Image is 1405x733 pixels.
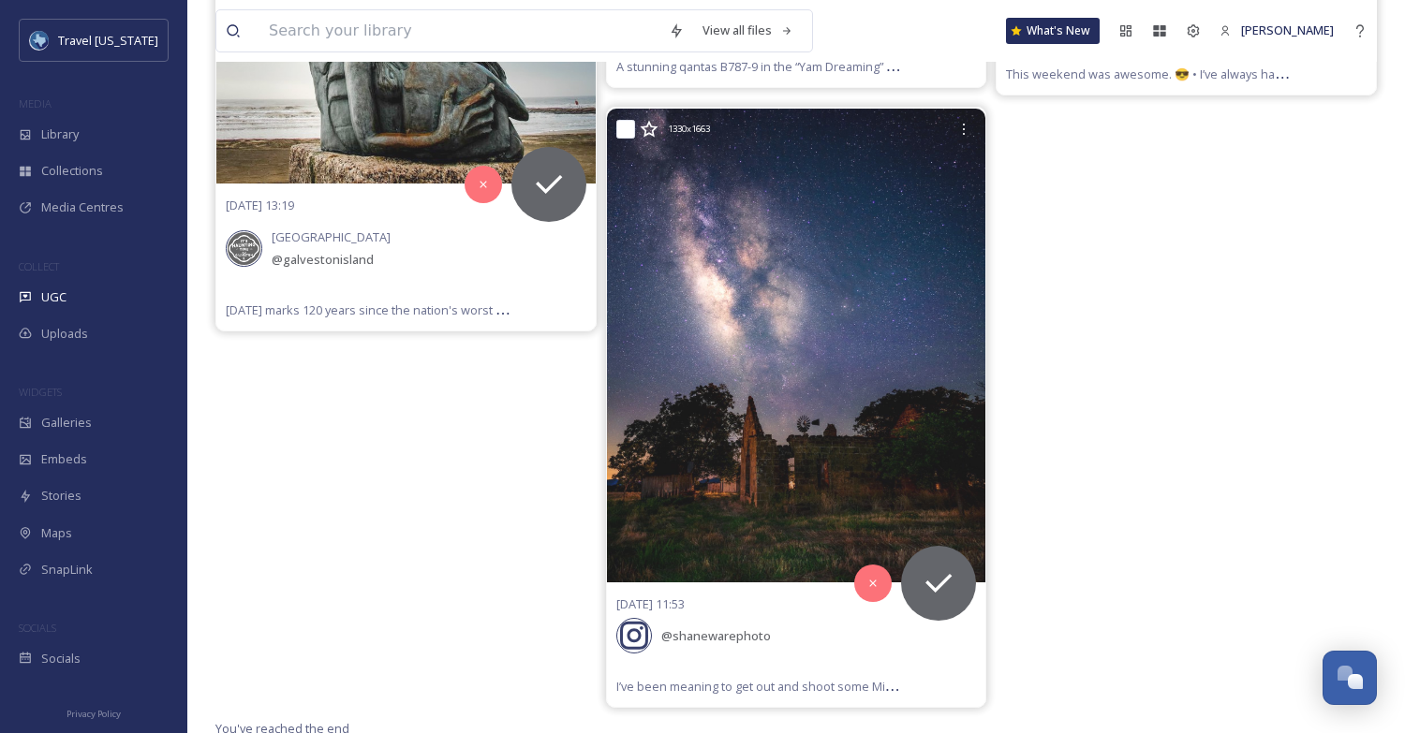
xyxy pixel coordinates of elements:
span: Stories [41,487,81,505]
span: Socials [41,650,81,667]
span: 1330 x 1663 [668,123,710,136]
span: Maps [41,524,72,542]
span: [GEOGRAPHIC_DATA] [272,228,391,245]
span: WIDGETS [19,385,62,399]
span: Privacy Policy [67,708,121,720]
span: Travel [US_STATE] [58,32,158,49]
span: Collections [41,162,103,180]
a: What's New [1006,18,1100,44]
span: MEDIA [19,96,52,110]
span: @ galvestonisland [272,251,374,268]
input: Search your library [259,10,659,51]
span: @ shanewarephoto [661,627,771,644]
span: Media Centres [41,198,124,216]
span: COLLECT [19,259,59,273]
span: SnapLink [41,561,93,579]
img: I’ve been meaning to get out and shoot some Milky Way photos for a while and last night I finally... [607,109,986,582]
span: [DATE] 13:19 [226,197,294,213]
img: 558291850_18532880521061938_1692567685773417995_n.jpg [228,232,260,265]
span: UGC [41,288,67,306]
span: [DATE] 11:53 [616,595,685,612]
span: Library [41,125,79,143]
a: View all files [693,12,803,49]
span: [PERSON_NAME] [1241,22,1334,38]
span: SOCIALS [19,621,56,635]
button: Open Chat [1323,651,1377,705]
img: images%20%281%29.jpeg [30,31,49,50]
span: Galleries [41,414,92,432]
a: Privacy Policy [67,701,121,724]
span: Embeds [41,450,87,468]
a: [PERSON_NAME] [1210,12,1343,49]
span: Uploads [41,325,88,343]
